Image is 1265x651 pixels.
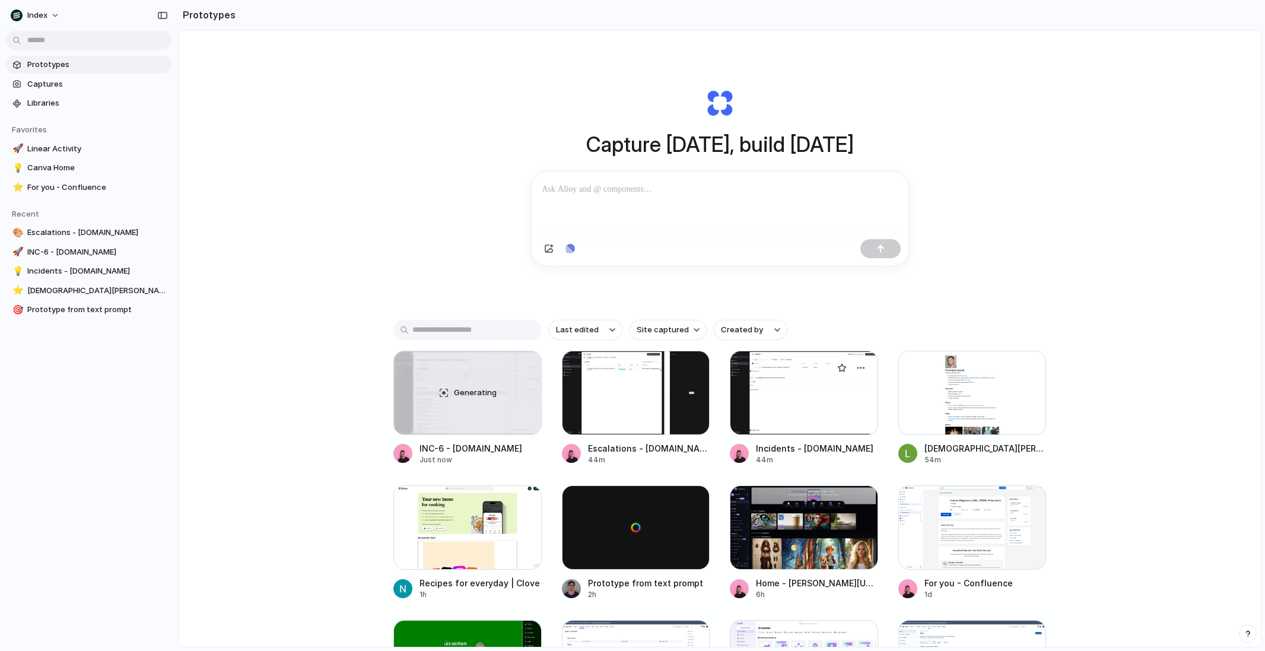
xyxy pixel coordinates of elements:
[756,442,873,455] div: Incidents - [DOMAIN_NAME]
[178,8,236,22] h2: Prototypes
[898,485,1047,600] a: For you - ConfluenceFor you - Confluence1d
[924,589,1013,600] div: 1d
[756,455,873,465] div: 44m
[756,589,878,600] div: 6h
[730,351,878,465] a: Incidents - incident.ioIncidents - [DOMAIN_NAME]44m
[6,224,172,242] a: 🎨Escalations - [DOMAIN_NAME]
[419,455,522,465] div: Just now
[27,162,167,174] span: Canva Home
[6,243,172,261] a: 🚀INC-6 - [DOMAIN_NAME]
[11,227,23,239] button: 🎨
[27,97,167,109] span: Libraries
[12,303,21,317] div: 🎯
[637,324,689,336] span: Site captured
[27,246,167,258] span: INC-6 - [DOMAIN_NAME]
[12,265,21,278] div: 💡
[27,265,167,277] span: Incidents - [DOMAIN_NAME]
[924,577,1013,589] div: For you - Confluence
[6,301,172,319] a: 🎯Prototype from text prompt
[586,129,854,160] h1: Capture [DATE], build [DATE]
[721,324,763,336] span: Created by
[454,387,497,399] span: Generating
[924,455,1047,465] div: 54m
[11,285,23,297] button: ⭐
[27,182,167,193] span: For you - Confluence
[27,304,167,316] span: Prototype from text prompt
[27,9,47,21] span: Index
[549,320,622,340] button: Last edited
[27,227,167,239] span: Escalations - [DOMAIN_NAME]
[6,75,172,93] a: Captures
[12,226,21,240] div: 🎨
[588,455,710,465] div: 44m
[11,304,23,316] button: 🎯
[27,285,167,297] span: [DEMOGRAPHIC_DATA][PERSON_NAME]
[12,180,21,194] div: ⭐
[11,246,23,258] button: 🚀
[12,161,21,175] div: 💡
[6,159,172,177] a: 💡Canva Home
[630,320,707,340] button: Site captured
[562,485,710,600] a: Prototype from text promptPrototype from text prompt2h
[556,324,599,336] span: Last edited
[588,589,703,600] div: 2h
[27,59,167,71] span: Prototypes
[6,282,172,300] a: ⭐[DEMOGRAPHIC_DATA][PERSON_NAME]
[6,6,66,25] button: Index
[588,577,703,589] div: Prototype from text prompt
[12,125,47,134] span: Favorites
[756,577,878,589] div: Home - [PERSON_NAME][URL]
[6,179,172,196] a: ⭐For you - Confluence
[714,320,787,340] button: Created by
[924,442,1047,455] div: [DEMOGRAPHIC_DATA][PERSON_NAME]
[11,182,23,193] button: ⭐
[27,143,167,155] span: Linear Activity
[898,351,1047,465] a: Christian Iacullo[DEMOGRAPHIC_DATA][PERSON_NAME]54m
[6,140,172,158] a: 🚀Linear Activity
[11,143,23,155] button: 🚀
[12,245,21,259] div: 🚀
[6,94,172,112] a: Libraries
[419,442,522,455] div: INC-6 - [DOMAIN_NAME]
[393,351,542,465] a: INC-6 - incident.ioGeneratingINC-6 - [DOMAIN_NAME]Just now
[419,577,540,589] div: Recipes for everyday | Clove
[11,265,23,277] button: 💡
[419,589,540,600] div: 1h
[730,485,878,600] a: Home - Leonardo.AiHome - [PERSON_NAME][URL]6h
[11,162,23,174] button: 💡
[27,78,167,90] span: Captures
[6,262,172,280] a: 💡Incidents - [DOMAIN_NAME]
[12,209,39,218] span: Recent
[12,284,21,297] div: ⭐
[12,142,21,155] div: 🚀
[588,442,710,455] div: Escalations - [DOMAIN_NAME]
[6,56,172,74] a: Prototypes
[562,351,710,465] a: Escalations - incident.ioEscalations - [DOMAIN_NAME]44m
[393,485,542,600] a: Recipes for everyday | CloveRecipes for everyday | Clove1h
